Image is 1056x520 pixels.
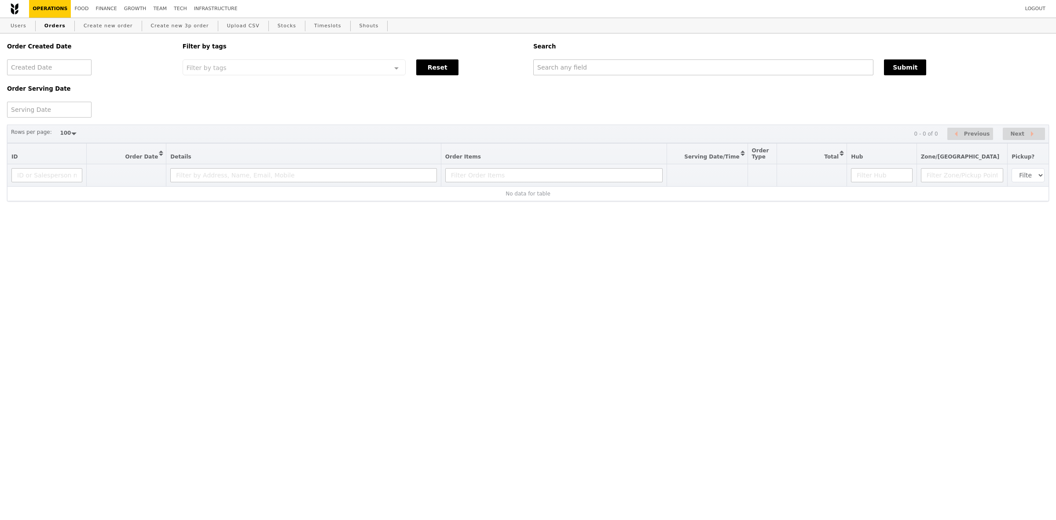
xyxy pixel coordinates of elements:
[921,168,1004,182] input: Filter Zone/Pickup Point
[851,154,863,160] span: Hub
[7,85,172,92] h5: Order Serving Date
[274,18,300,34] a: Stocks
[1003,128,1045,140] button: Next
[964,129,990,139] span: Previous
[533,43,1049,50] h5: Search
[7,102,92,118] input: Serving Date
[11,191,1045,197] div: No data for table
[921,154,1000,160] span: Zone/[GEOGRAPHIC_DATA]
[311,18,345,34] a: Timeslots
[356,18,382,34] a: Shouts
[7,59,92,75] input: Created Date
[7,43,172,50] h5: Order Created Date
[11,3,18,15] img: Grain logo
[187,63,227,71] span: Filter by tags
[533,59,873,75] input: Search any field
[884,59,926,75] button: Submit
[1010,129,1024,139] span: Next
[11,168,82,182] input: ID or Salesperson name
[147,18,213,34] a: Create new 3p order
[851,168,912,182] input: Filter Hub
[170,168,437,182] input: Filter by Address, Name, Email, Mobile
[170,154,191,160] span: Details
[947,128,993,140] button: Previous
[41,18,69,34] a: Orders
[1012,154,1034,160] span: Pickup?
[7,18,30,34] a: Users
[11,154,18,160] span: ID
[183,43,523,50] h5: Filter by tags
[224,18,263,34] a: Upload CSV
[416,59,458,75] button: Reset
[80,18,136,34] a: Create new order
[752,148,769,160] span: Order Type
[914,131,938,137] div: 0 - 0 of 0
[11,128,52,136] label: Rows per page:
[445,154,481,160] span: Order Items
[445,168,663,182] input: Filter Order Items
